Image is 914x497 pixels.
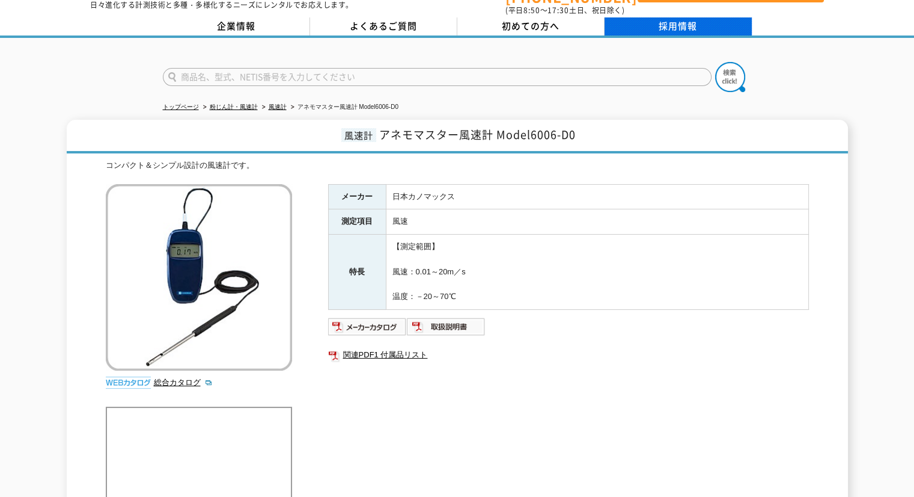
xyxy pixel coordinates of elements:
img: メーカーカタログ [328,317,407,336]
img: webカタログ [106,377,151,389]
span: 初めての方へ [502,19,559,32]
img: btn_search.png [715,62,745,92]
td: 風速 [386,209,808,235]
span: (平日 ～ 土日、祝日除く) [505,5,624,16]
a: 企業情報 [163,17,310,35]
span: 風速計 [341,128,376,142]
span: 8:50 [523,5,540,16]
a: メーカーカタログ [328,325,407,334]
th: 測定項目 [328,209,386,235]
th: 特長 [328,235,386,310]
a: 初めての方へ [457,17,605,35]
a: 取扱説明書 [407,325,486,334]
a: よくあるご質問 [310,17,457,35]
td: 日本カノマックス [386,184,808,209]
th: メーカー [328,184,386,209]
li: アネモマスター風速計 Model6006-D0 [288,101,398,114]
img: アネモマスター風速計 Model6006-D0 [106,184,292,371]
td: 【測定範囲】 風速：0.01～20m／s 温度：－20～70℃ [386,235,808,310]
input: 商品名、型式、NETIS番号を入力してください [163,68,711,86]
a: 採用情報 [605,17,752,35]
a: 粉じん計・風速計 [210,103,258,110]
p: 日々進化する計測技術と多種・多様化するニーズにレンタルでお応えします。 [90,1,353,8]
img: 取扱説明書 [407,317,486,336]
span: アネモマスター風速計 Model6006-D0 [379,126,576,143]
a: トップページ [163,103,199,110]
span: 17:30 [547,5,569,16]
a: 総合カタログ [154,378,213,387]
a: 風速計 [269,103,287,110]
a: 関連PDF1 付属品リスト [328,347,809,363]
div: コンパクト＆シンプル設計の風速計です。 [106,159,809,172]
